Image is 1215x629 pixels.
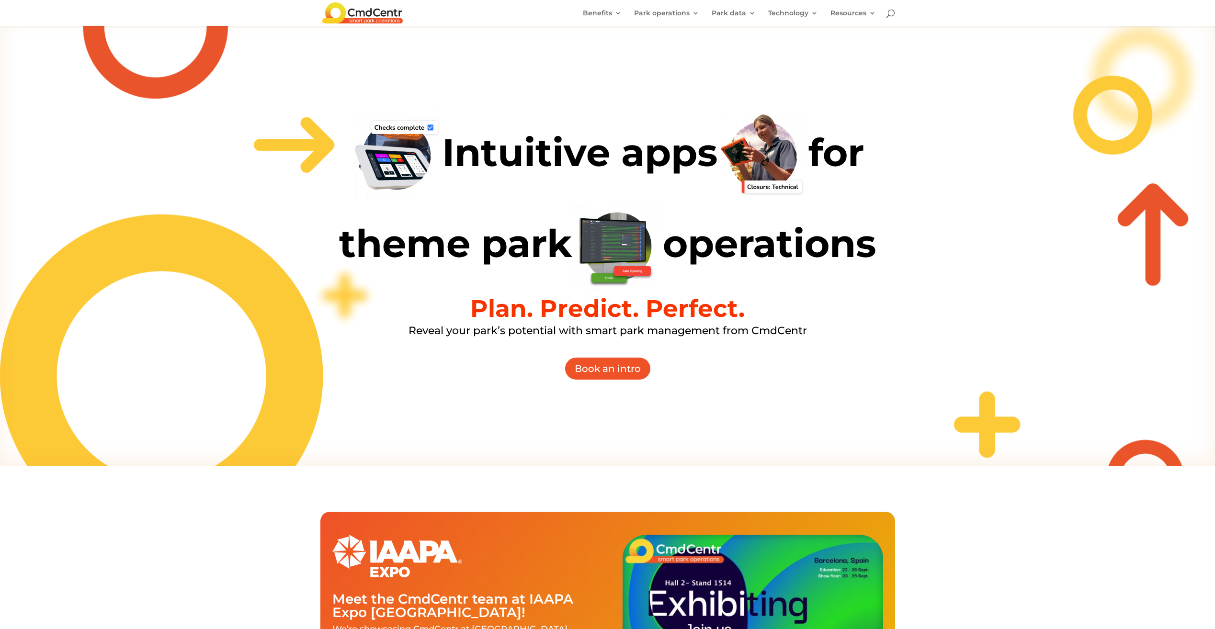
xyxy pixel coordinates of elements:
b: Plan. Predict. Perfect. [470,294,745,323]
a: Resources [830,10,876,26]
img: CmdCentr [322,2,403,23]
h3: Reveal your park’s potential with smart park management from CmdCentr [320,326,895,341]
h1: Intuitive apps for theme park operations [320,110,895,297]
a: Park data [712,10,756,26]
a: Park operations [634,10,699,26]
a: Benefits [583,10,622,26]
a: Book an intro [564,357,651,381]
h2: Meet the CmdCentr team at IAAPA Expo [GEOGRAPHIC_DATA]! [332,592,592,624]
img: IAAPA_EXPO_LOGO_single_color [332,535,463,577]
